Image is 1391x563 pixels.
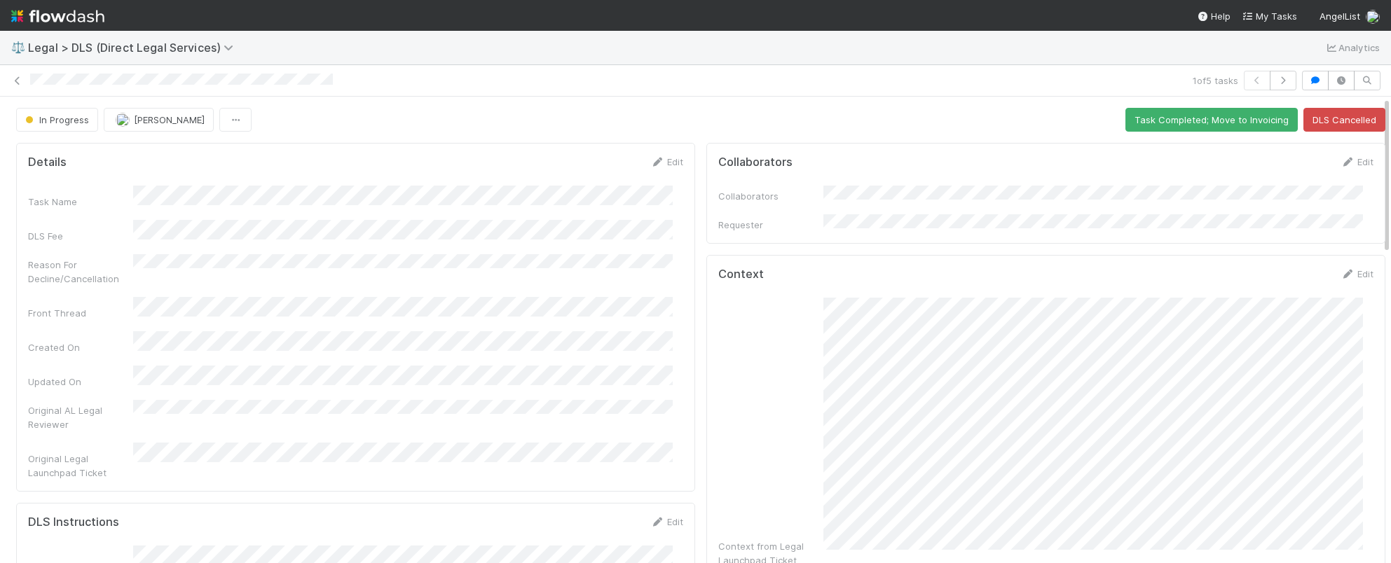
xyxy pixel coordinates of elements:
[104,108,214,132] button: [PERSON_NAME]
[28,229,133,243] div: DLS Fee
[22,114,89,125] span: In Progress
[28,195,133,209] div: Task Name
[1341,268,1373,279] a: Edit
[28,258,133,286] div: Reason For Decline/Cancellation
[28,155,67,169] h5: Details
[28,375,133,389] div: Updated On
[1303,108,1385,132] button: DLS Cancelled
[28,452,133,480] div: Original Legal Launchpad Ticket
[1242,11,1297,22] span: My Tasks
[1193,74,1238,88] span: 1 of 5 tasks
[1197,9,1231,23] div: Help
[650,156,683,167] a: Edit
[28,340,133,354] div: Created On
[718,155,793,169] h5: Collaborators
[28,515,119,529] h5: DLS Instructions
[718,189,823,203] div: Collaborators
[718,218,823,232] div: Requester
[134,114,205,125] span: [PERSON_NAME]
[718,267,764,281] h5: Context
[116,113,130,127] img: avatar_b5be9b1b-4537-4870-b8e7-50cc2287641b.png
[28,403,133,431] div: Original AL Legal Reviewer
[1366,10,1380,24] img: avatar_b5be9b1b-4537-4870-b8e7-50cc2287641b.png
[1341,156,1373,167] a: Edit
[11,41,25,53] span: ⚖️
[1324,39,1380,56] a: Analytics
[28,306,133,320] div: Front Thread
[1320,11,1360,22] span: AngelList
[16,108,98,132] button: In Progress
[11,4,104,28] img: logo-inverted-e16ddd16eac7371096b0.svg
[1125,108,1298,132] button: Task Completed; Move to Invoicing
[650,516,683,527] a: Edit
[28,41,240,55] span: Legal > DLS (Direct Legal Services)
[1242,9,1297,23] a: My Tasks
